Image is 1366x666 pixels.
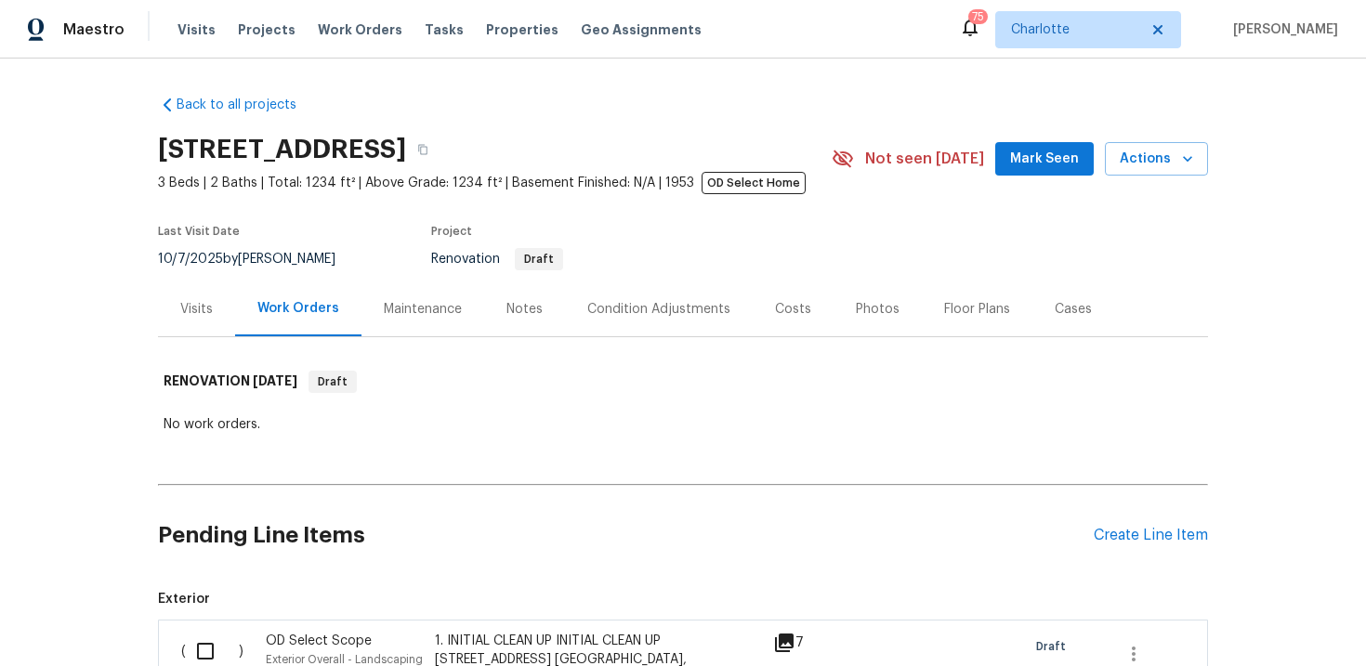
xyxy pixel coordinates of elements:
[972,7,984,26] div: 75
[158,226,240,237] span: Last Visit Date
[158,590,1208,608] span: Exterior
[158,253,223,266] span: 10/7/2025
[856,300,900,319] div: Photos
[266,634,372,647] span: OD Select Scope
[158,248,358,270] div: by [PERSON_NAME]
[425,23,464,36] span: Tasks
[944,300,1010,319] div: Floor Plans
[238,20,296,39] span: Projects
[158,492,1094,579] h2: Pending Line Items
[486,20,558,39] span: Properties
[406,133,440,166] button: Copy Address
[1094,527,1208,544] div: Create Line Item
[1226,20,1338,39] span: [PERSON_NAME]
[995,142,1094,176] button: Mark Seen
[158,352,1208,411] div: RENOVATION [DATE]Draft
[257,299,339,318] div: Work Orders
[506,300,543,319] div: Notes
[431,226,472,237] span: Project
[1105,142,1208,176] button: Actions
[773,632,847,654] div: 7
[1120,148,1193,171] span: Actions
[164,415,1202,434] div: No work orders.
[310,372,355,391] span: Draft
[1011,20,1138,39] span: Charlotte
[266,654,423,665] span: Exterior Overall - Landscaping
[1010,148,1079,171] span: Mark Seen
[581,20,702,39] span: Geo Assignments
[158,96,336,114] a: Back to all projects
[775,300,811,319] div: Costs
[253,374,297,387] span: [DATE]
[517,254,561,265] span: Draft
[384,300,462,319] div: Maintenance
[158,174,832,192] span: 3 Beds | 2 Baths | Total: 1234 ft² | Above Grade: 1234 ft² | Basement Finished: N/A | 1953
[1036,637,1073,656] span: Draft
[158,140,406,159] h2: [STREET_ADDRESS]
[1055,300,1092,319] div: Cases
[180,300,213,319] div: Visits
[587,300,730,319] div: Condition Adjustments
[63,20,125,39] span: Maestro
[431,253,563,266] span: Renovation
[865,150,984,168] span: Not seen [DATE]
[164,371,297,393] h6: RENOVATION
[177,20,216,39] span: Visits
[702,172,806,194] span: OD Select Home
[318,20,402,39] span: Work Orders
